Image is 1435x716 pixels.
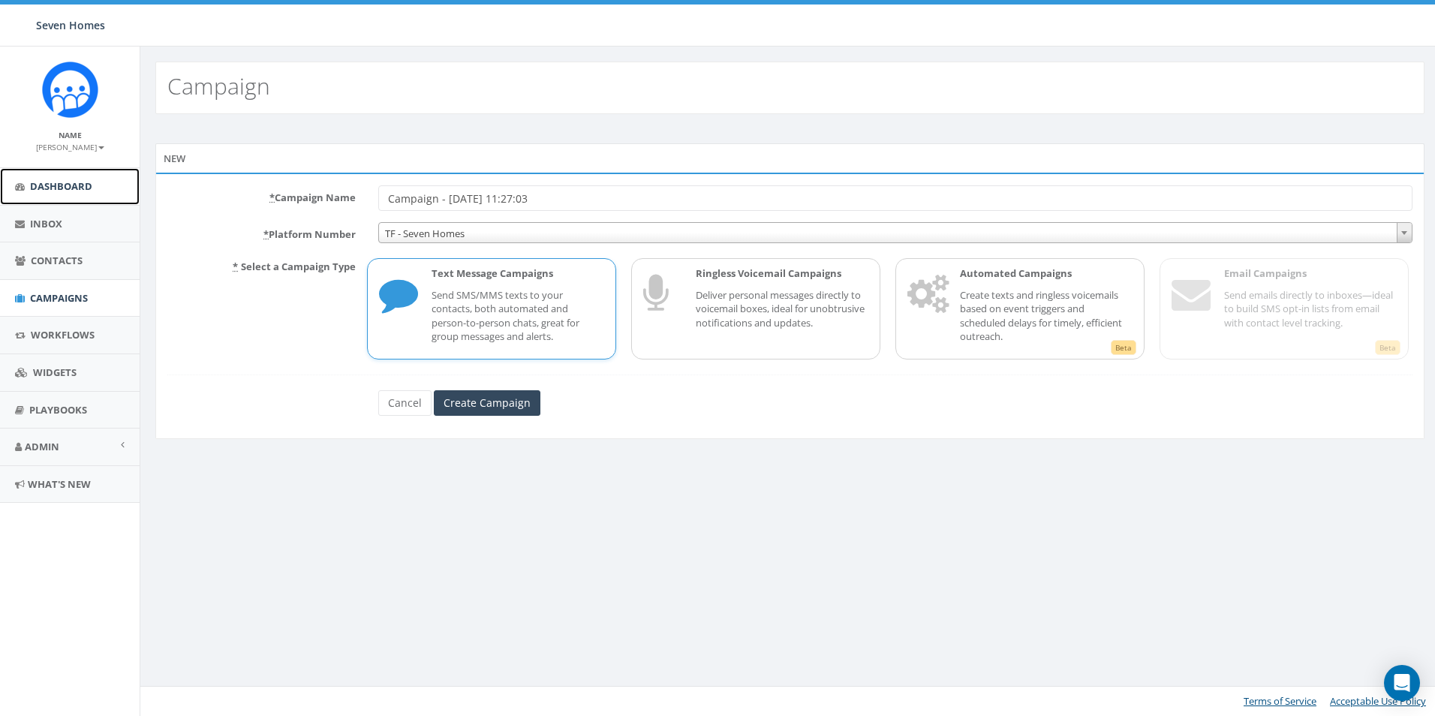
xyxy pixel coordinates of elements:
span: Select a Campaign Type [241,260,356,273]
small: Name [59,130,82,140]
span: TF - Seven Homes [379,223,1412,244]
label: Platform Number [156,222,367,242]
img: Rally_Corp_Icon.png [42,62,98,118]
p: Text Message Campaigns [432,266,604,281]
span: Seven Homes [36,18,105,32]
input: Create Campaign [434,390,540,416]
span: Playbooks [29,403,87,417]
span: Inbox [30,217,62,230]
span: Beta [1375,340,1400,355]
abbr: required [263,227,269,241]
p: Create texts and ringless voicemails based on event triggers and scheduled delays for timely, eff... [960,288,1133,344]
span: Contacts [31,254,83,267]
label: Campaign Name [156,185,367,205]
span: Workflows [31,328,95,341]
span: What's New [28,477,91,491]
small: [PERSON_NAME] [36,142,104,152]
span: Beta [1111,340,1136,355]
p: Automated Campaigns [960,266,1133,281]
a: Terms of Service [1244,694,1316,708]
a: Cancel [378,390,432,416]
input: Enter Campaign Name [378,185,1412,211]
p: Ringless Voicemail Campaigns [696,266,868,281]
p: Deliver personal messages directly to voicemail boxes, ideal for unobtrusive notifications and up... [696,288,868,330]
abbr: required [269,191,275,204]
p: Send SMS/MMS texts to your contacts, both automated and person-to-person chats, great for group m... [432,288,604,344]
span: Admin [25,440,59,453]
span: Widgets [33,366,77,379]
div: New [155,143,1424,173]
span: Dashboard [30,179,92,193]
h2: Campaign [167,74,270,98]
a: Acceptable Use Policy [1330,694,1426,708]
span: Campaigns [30,291,88,305]
div: Open Intercom Messenger [1384,665,1420,701]
span: TF - Seven Homes [378,222,1412,243]
a: [PERSON_NAME] [36,140,104,153]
